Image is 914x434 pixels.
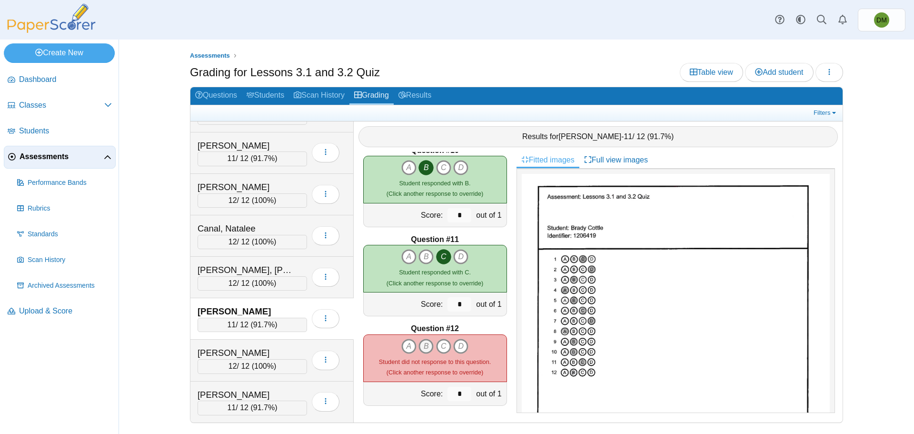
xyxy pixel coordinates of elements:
[198,235,307,249] div: / 12 ( )
[364,382,446,405] div: Score:
[453,160,468,175] i: D
[399,180,471,187] span: Student responded with B.
[755,68,803,76] span: Add student
[474,293,506,316] div: out of 1
[401,249,417,264] i: A
[198,151,307,166] div: / 12 ( )
[242,87,289,105] a: Students
[411,234,458,245] b: Question #11
[190,87,242,105] a: Questions
[198,359,307,373] div: / 12 ( )
[254,362,274,370] span: 100%
[289,87,349,105] a: Scan History
[13,223,116,246] a: Standards
[19,100,104,111] span: Classes
[4,146,116,169] a: Assessments
[411,323,458,334] b: Question #12
[20,151,104,162] span: Assessments
[28,230,112,239] span: Standards
[559,132,622,141] span: [PERSON_NAME]
[650,132,671,141] span: 91.7%
[4,69,116,91] a: Dashboard
[198,193,307,208] div: / 12 ( )
[876,17,887,23] span: Domenic Mariani
[4,43,115,62] a: Create New
[28,178,112,188] span: Performance Bands
[28,204,112,213] span: Rubrics
[198,318,307,332] div: / 12 ( )
[474,382,506,405] div: out of 1
[254,279,274,287] span: 100%
[13,274,116,297] a: Archived Assessments
[198,389,293,401] div: [PERSON_NAME]
[228,362,237,370] span: 12
[453,339,468,354] i: D
[399,269,471,276] span: Student responded with C.
[745,63,813,82] a: Add student
[379,358,491,376] small: (Click another response to override)
[379,358,491,365] span: Student did not response to this question.
[28,255,112,265] span: Scan History
[358,126,838,147] div: Results for - / 12 ( )
[228,238,237,246] span: 12
[4,300,116,323] a: Upload & Score
[832,10,853,30] a: Alerts
[254,238,274,246] span: 100%
[253,404,275,412] span: 91.7%
[364,293,446,316] div: Score:
[198,305,293,318] div: [PERSON_NAME]
[874,12,889,28] span: Domenic Mariani
[4,94,116,117] a: Classes
[517,152,579,168] a: Fitted images
[4,26,99,34] a: PaperScorer
[253,154,275,162] span: 91.7%
[198,140,293,152] div: [PERSON_NAME]
[387,180,483,197] small: (Click another response to override)
[13,197,116,220] a: Rubrics
[190,64,380,81] h1: Grading for Lessons 3.1 and 3.2 Quiz
[349,87,394,105] a: Grading
[228,404,236,412] span: 11
[188,50,232,62] a: Assessments
[198,276,307,291] div: / 12 ( )
[228,321,236,329] span: 11
[228,196,237,204] span: 12
[4,4,99,33] img: PaperScorer
[858,9,905,31] a: Domenic Mariani
[198,264,293,276] div: [PERSON_NAME], [PERSON_NAME]
[453,249,468,264] i: D
[436,160,451,175] i: C
[190,52,230,59] span: Assessments
[254,196,274,204] span: 100%
[387,269,483,286] small: (Click another response to override)
[624,132,632,141] span: 11
[228,154,236,162] span: 11
[28,281,112,291] span: Archived Assessments
[436,249,451,264] i: C
[198,401,307,415] div: / 12 ( )
[19,126,112,136] span: Students
[13,249,116,272] a: Scan History
[19,306,112,316] span: Upload & Score
[811,108,840,118] a: Filters
[401,160,417,175] i: A
[418,160,434,175] i: B
[394,87,436,105] a: Results
[253,321,275,329] span: 91.7%
[19,74,112,85] span: Dashboard
[474,203,506,227] div: out of 1
[4,120,116,143] a: Students
[198,181,293,193] div: [PERSON_NAME]
[579,152,653,168] a: Full view images
[198,347,293,359] div: [PERSON_NAME]
[228,279,237,287] span: 12
[418,249,434,264] i: B
[198,222,293,235] div: Canal, Natalee
[418,339,434,354] i: B
[364,203,446,227] div: Score:
[13,172,116,194] a: Performance Bands
[436,339,451,354] i: C
[690,68,733,76] span: Table view
[401,339,417,354] i: A
[680,63,743,82] a: Table view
